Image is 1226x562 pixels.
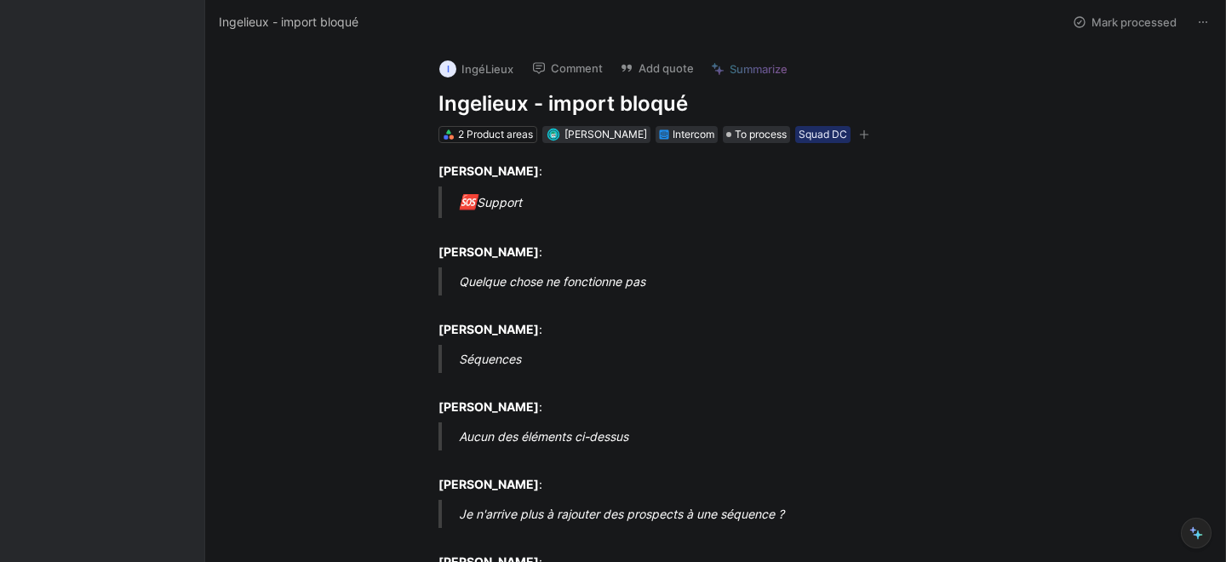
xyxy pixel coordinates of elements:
button: Comment [524,56,610,80]
button: Summarize [703,57,795,81]
span: Summarize [730,61,788,77]
div: 2 Product areas [458,126,533,143]
div: : [438,302,1028,338]
div: Aucun des éléments ci-dessus [459,427,1048,445]
span: [PERSON_NAME] [564,128,647,140]
button: Add quote [612,56,702,80]
div: Je n'arrive plus à rajouter des prospects à une séquence ? [459,505,1048,523]
button: Mark processed [1065,10,1184,34]
strong: [PERSON_NAME] [438,244,539,259]
strong: [PERSON_NAME] [438,399,539,414]
h1: Ingelieux - import bloqué [438,90,1028,118]
div: : [438,225,1028,261]
div: Séquences [459,350,1048,368]
div: To process [723,126,790,143]
div: : [438,457,1028,493]
span: To process [735,126,787,143]
div: I [439,60,456,77]
div: Quelque chose ne fonctionne pas [459,272,1048,290]
div: Intercom [673,126,714,143]
strong: [PERSON_NAME] [438,477,539,491]
img: avatar [548,129,558,139]
strong: [PERSON_NAME] [438,322,539,336]
strong: [PERSON_NAME] [438,163,539,178]
div: : [438,162,1028,180]
div: Support [459,192,1048,214]
button: IIngéLieux [432,56,521,82]
span: Ingelieux - import bloqué [219,12,358,32]
span: 🆘 [459,193,477,210]
div: : [438,380,1028,416]
div: Squad DC [799,126,847,143]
